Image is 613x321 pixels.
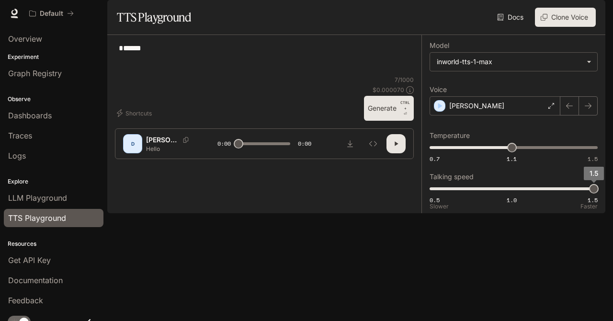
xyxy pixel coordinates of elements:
[400,100,410,111] p: CTRL +
[580,204,598,209] p: Faster
[117,8,191,27] h1: TTS Playground
[535,8,596,27] button: Clone Voice
[298,139,311,149] span: 0:00
[588,196,598,204] span: 1.5
[373,86,404,94] p: $ 0.000070
[430,155,440,163] span: 0.7
[507,196,517,204] span: 1.0
[437,57,582,67] div: inworld-tts-1-max
[430,204,449,209] p: Slower
[146,145,194,153] p: Hello
[507,155,517,163] span: 1.1
[590,169,598,177] span: 1.5
[25,4,78,23] button: All workspaces
[400,100,410,117] p: ⏎
[364,96,414,121] button: GenerateCTRL +⏎
[179,137,193,143] button: Copy Voice ID
[430,173,474,180] p: Talking speed
[395,76,414,84] p: 7 / 1000
[430,86,447,93] p: Voice
[146,135,179,145] p: [PERSON_NAME]
[125,136,140,151] div: D
[430,42,449,49] p: Model
[217,139,231,149] span: 0:00
[588,155,598,163] span: 1.5
[115,105,156,121] button: Shortcuts
[341,134,360,153] button: Download audio
[449,101,504,111] p: [PERSON_NAME]
[495,8,527,27] a: Docs
[430,53,597,71] div: inworld-tts-1-max
[430,196,440,204] span: 0.5
[430,132,470,139] p: Temperature
[40,10,63,18] p: Default
[363,134,383,153] button: Inspect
